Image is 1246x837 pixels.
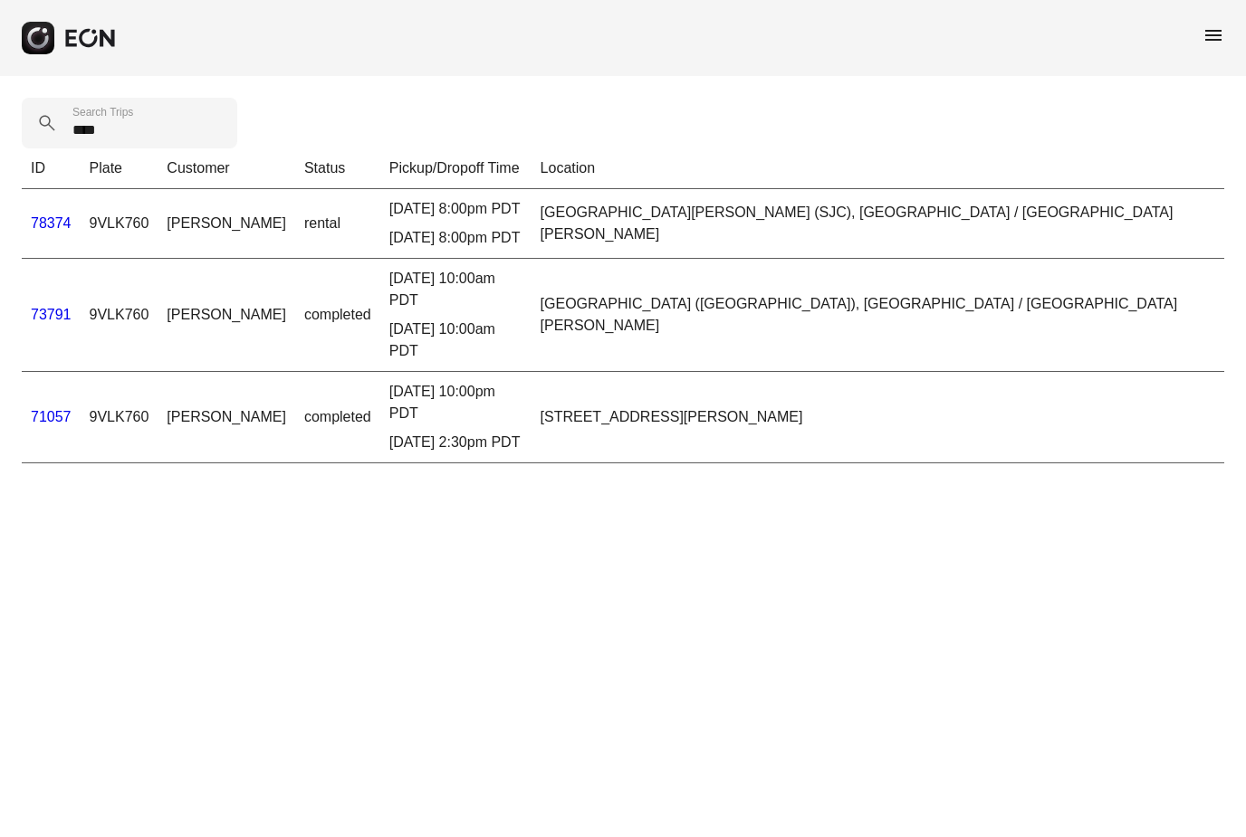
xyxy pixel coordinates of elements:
a: 71057 [31,409,72,424]
th: Plate [81,148,158,189]
div: [DATE] 10:00am PDT [389,268,522,311]
label: Search Trips [72,105,133,119]
th: ID [22,148,81,189]
th: Status [295,148,380,189]
td: [PERSON_NAME] [158,189,295,259]
th: Pickup/Dropoff Time [380,148,532,189]
td: completed [295,259,380,372]
td: 9VLK760 [81,259,158,372]
th: Location [532,148,1224,189]
td: completed [295,372,380,463]
td: [GEOGRAPHIC_DATA] ([GEOGRAPHIC_DATA]), [GEOGRAPHIC_DATA] / [GEOGRAPHIC_DATA][PERSON_NAME] [532,259,1224,372]
div: [DATE] 8:00pm PDT [389,227,522,249]
td: rental [295,189,380,259]
td: 9VLK760 [81,372,158,463]
td: [PERSON_NAME] [158,372,295,463]
td: 9VLK760 [81,189,158,259]
div: [DATE] 10:00am PDT [389,319,522,362]
a: 78374 [31,215,72,231]
td: [STREET_ADDRESS][PERSON_NAME] [532,372,1224,463]
td: [GEOGRAPHIC_DATA][PERSON_NAME] (SJC), [GEOGRAPHIC_DATA] / [GEOGRAPHIC_DATA][PERSON_NAME] [532,189,1224,259]
td: [PERSON_NAME] [158,259,295,372]
div: [DATE] 2:30pm PDT [389,432,522,453]
th: Customer [158,148,295,189]
span: menu [1203,24,1224,46]
div: [DATE] 8:00pm PDT [389,198,522,220]
a: 73791 [31,307,72,322]
div: [DATE] 10:00pm PDT [389,381,522,424]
